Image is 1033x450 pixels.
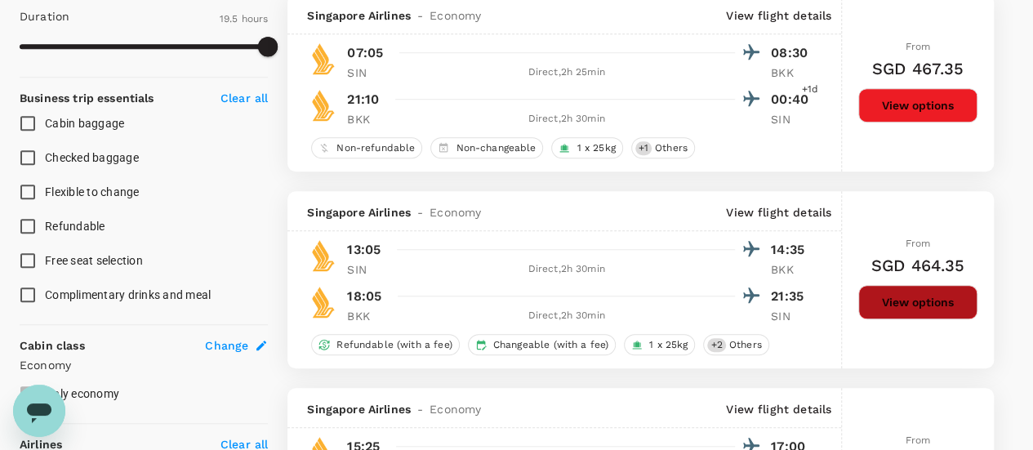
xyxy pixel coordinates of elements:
[45,254,143,267] span: Free seat selection
[648,141,694,155] span: Others
[398,65,735,81] div: Direct , 2h 25min
[347,65,388,81] p: SIN
[723,338,768,352] span: Others
[347,90,379,109] p: 21:10
[20,91,154,105] strong: Business trip essentials
[13,385,65,437] iframe: Button to launch messaging window
[347,287,381,306] p: 18:05
[45,117,124,130] span: Cabin baggage
[570,141,621,155] span: 1 x 25kg
[771,308,812,324] p: SIN
[307,286,340,319] img: SQ
[726,204,831,221] p: View flight details
[703,334,768,355] div: +2Others
[726,7,831,24] p: View flight details
[430,204,481,221] span: Economy
[858,88,977,123] button: View options
[307,204,411,221] span: Singapore Airlines
[45,288,211,301] span: Complimentary drinks and meal
[411,7,430,24] span: -
[487,338,615,352] span: Changeable (with a fee)
[430,137,543,158] div: Non-changeable
[45,151,139,164] span: Checked baggage
[20,339,85,352] strong: Cabin class
[398,308,735,324] div: Direct , 2h 30min
[624,334,695,355] div: 1 x 25kg
[347,111,388,127] p: BKK
[726,401,831,417] p: View flight details
[906,41,931,52] span: From
[771,43,812,63] p: 08:30
[430,7,481,24] span: Economy
[330,338,458,352] span: Refundable (with a fee)
[771,240,812,260] p: 14:35
[20,357,268,373] p: Economy
[411,204,430,221] span: -
[398,261,735,278] div: Direct , 2h 30min
[411,401,430,417] span: -
[307,401,411,417] span: Singapore Airlines
[551,137,622,158] div: 1 x 25kg
[307,7,411,24] span: Singapore Airlines
[220,90,268,106] p: Clear all
[220,13,269,25] span: 19.5 hours
[307,42,340,75] img: SQ
[707,338,725,352] span: + 2
[771,261,812,278] p: BKK
[643,338,694,352] span: 1 x 25kg
[906,238,931,249] span: From
[771,111,812,127] p: SIN
[45,387,119,400] span: Only economy
[398,111,735,127] div: Direct , 2h 30min
[205,337,248,354] span: Change
[635,141,652,155] span: + 1
[311,137,422,158] div: Non-refundable
[858,285,977,319] button: View options
[347,43,383,63] p: 07:05
[906,434,931,446] span: From
[347,308,388,324] p: BKK
[871,252,965,278] h6: SGD 464.35
[45,220,105,233] span: Refundable
[311,334,459,355] div: Refundable (with a fee)
[872,56,964,82] h6: SGD 467.35
[20,8,69,25] p: Duration
[430,401,481,417] span: Economy
[45,185,140,198] span: Flexible to change
[771,90,812,109] p: 00:40
[802,82,818,98] span: +1d
[631,137,695,158] div: +1Others
[771,65,812,81] p: BKK
[307,239,340,272] img: SQ
[307,89,340,122] img: SQ
[347,240,381,260] p: 13:05
[330,141,421,155] span: Non-refundable
[771,287,812,306] p: 21:35
[468,334,616,355] div: Changeable (with a fee)
[347,261,388,278] p: SIN
[449,141,542,155] span: Non-changeable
